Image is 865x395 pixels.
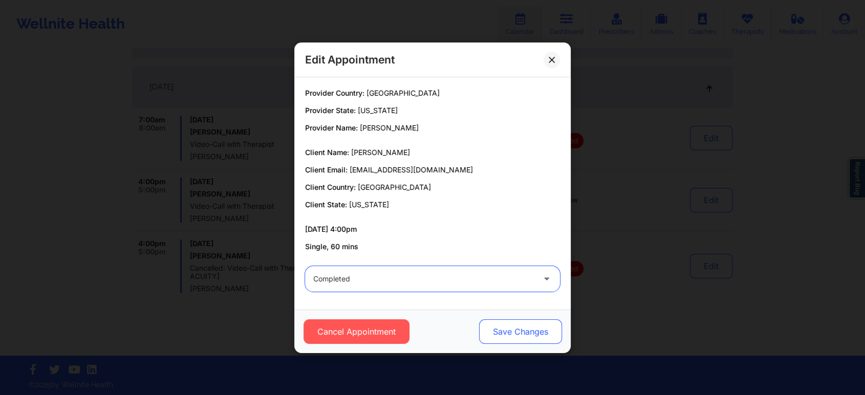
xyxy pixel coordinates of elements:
[305,242,560,252] p: Single, 60 mins
[305,224,560,234] p: [DATE] 4:00pm
[305,88,560,98] p: Provider Country:
[305,182,560,192] p: Client Country:
[350,165,473,174] span: [EMAIL_ADDRESS][DOMAIN_NAME]
[305,53,395,67] h2: Edit Appointment
[305,165,560,175] p: Client Email:
[305,123,560,133] p: Provider Name:
[479,319,562,344] button: Save Changes
[360,123,419,132] span: [PERSON_NAME]
[313,266,534,292] div: completed
[304,319,409,344] button: Cancel Appointment
[305,200,560,210] p: Client State:
[305,147,560,158] p: Client Name:
[349,200,389,209] span: [US_STATE]
[305,105,560,116] p: Provider State:
[351,148,410,157] span: [PERSON_NAME]
[358,106,398,115] span: [US_STATE]
[358,183,431,191] span: [GEOGRAPHIC_DATA]
[366,89,440,97] span: [GEOGRAPHIC_DATA]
